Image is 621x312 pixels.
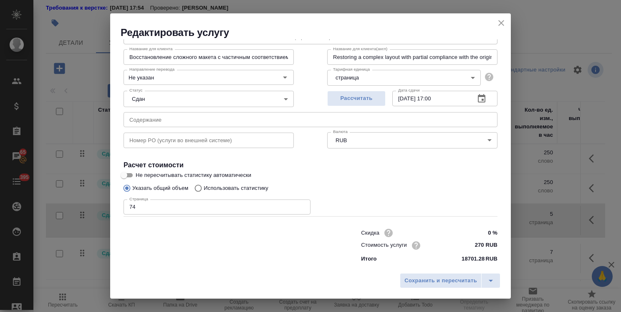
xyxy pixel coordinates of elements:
button: Сдан [129,95,147,102]
div: split button [400,273,500,288]
h2: Редактировать услугу [121,26,511,39]
input: ✎ Введи что-нибудь [466,239,497,251]
button: close [495,17,507,29]
button: Сохранить и пересчитать [400,273,482,288]
h4: Расчет стоимости [124,160,497,170]
div: RUB [327,132,497,148]
p: Итого [361,255,376,263]
p: Стоимость услуги [361,241,407,249]
p: Указать общий объем [132,184,188,192]
span: Рассчитать [332,94,381,103]
span: Не пересчитывать статистику автоматически [136,171,251,179]
div: страница [327,70,481,86]
p: Использовать статистику [204,184,268,192]
button: RUB [333,137,349,144]
button: Open [279,72,291,83]
p: 18701.28 [462,255,485,263]
span: Сохранить и пересчитать [404,276,477,286]
button: Рассчитать [327,91,386,106]
input: ✎ Введи что-нибудь [466,227,497,239]
button: страница [333,74,361,81]
div: Сдан [124,91,294,107]
p: RUB [485,255,497,263]
p: Скидка [361,229,379,237]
